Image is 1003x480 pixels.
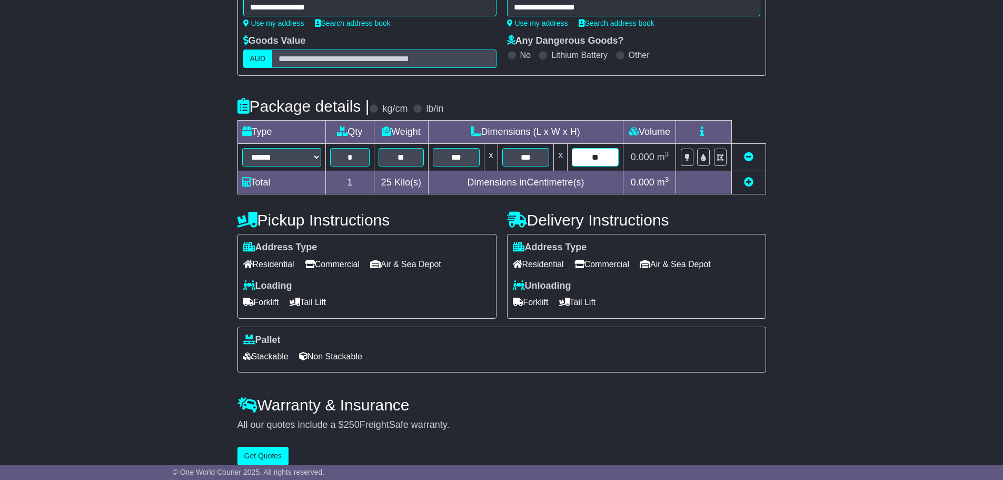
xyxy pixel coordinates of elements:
[237,121,325,144] td: Type
[382,103,408,115] label: kg/cm
[513,256,564,272] span: Residential
[344,419,360,430] span: 250
[243,256,294,272] span: Residential
[554,144,568,171] td: x
[507,211,766,229] h4: Delivery Instructions
[484,144,498,171] td: x
[243,242,317,253] label: Address Type
[325,171,374,194] td: 1
[325,121,374,144] td: Qty
[631,152,654,162] span: 0.000
[657,152,669,162] span: m
[665,150,669,158] sup: 3
[243,19,304,27] a: Use my address
[513,280,571,292] label: Unloading
[243,280,292,292] label: Loading
[507,35,624,47] label: Any Dangerous Goods?
[243,335,281,346] label: Pallet
[243,50,273,68] label: AUD
[237,97,370,115] h4: Package details |
[623,121,676,144] td: Volume
[559,294,596,310] span: Tail Lift
[237,447,289,465] button: Get Quotes
[243,294,279,310] span: Forklift
[744,177,753,188] a: Add new item
[237,396,766,414] h4: Warranty & Insurance
[426,103,443,115] label: lb/in
[520,50,531,60] label: No
[640,256,711,272] span: Air & Sea Depot
[513,242,587,253] label: Address Type
[243,348,289,365] span: Stackable
[629,50,650,60] label: Other
[507,19,568,27] a: Use my address
[299,348,362,365] span: Non Stackable
[374,171,429,194] td: Kilo(s)
[243,35,306,47] label: Goods Value
[744,152,753,162] a: Remove this item
[374,121,429,144] td: Weight
[370,256,441,272] span: Air & Sea Depot
[574,256,629,272] span: Commercial
[237,419,766,431] div: All our quotes include a $ FreightSafe warranty.
[513,294,549,310] span: Forklift
[428,171,623,194] td: Dimensions in Centimetre(s)
[579,19,654,27] a: Search address book
[428,121,623,144] td: Dimensions (L x W x H)
[551,50,608,60] label: Lithium Battery
[237,211,496,229] h4: Pickup Instructions
[173,468,325,476] span: © One World Courier 2025. All rights reserved.
[237,171,325,194] td: Total
[315,19,391,27] a: Search address book
[657,177,669,188] span: m
[631,177,654,188] span: 0.000
[290,294,326,310] span: Tail Lift
[665,175,669,183] sup: 3
[381,177,392,188] span: 25
[305,256,360,272] span: Commercial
